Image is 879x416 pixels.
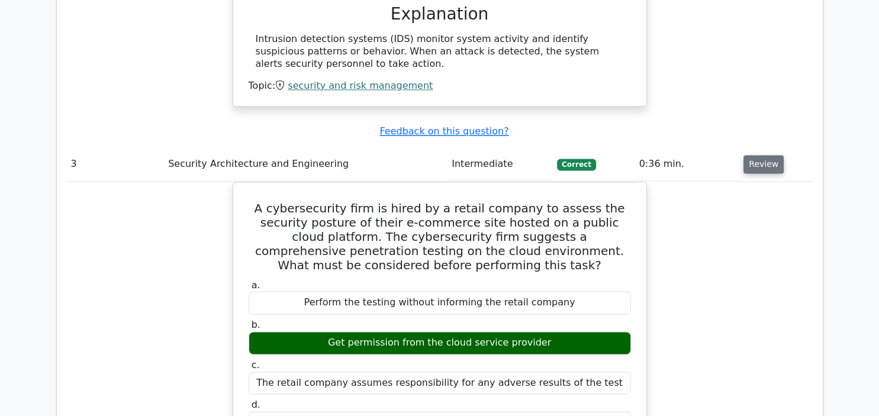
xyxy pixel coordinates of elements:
span: b. [252,319,260,330]
td: Intermediate [447,147,552,181]
span: c. [252,359,260,370]
span: Correct [557,159,595,170]
a: security and risk management [288,80,433,91]
span: a. [252,279,260,291]
div: The retail company assumes responsibility for any adverse results of the test [249,372,631,395]
td: 3 [66,147,164,181]
div: Perform the testing without informing the retail company [249,291,631,314]
h3: Explanation [256,4,624,24]
td: Security Architecture and Engineering [163,147,447,181]
div: Get permission from the cloud service provider [249,331,631,354]
div: Topic: [249,80,631,92]
h5: A cybersecurity firm is hired by a retail company to assess the security posture of their e-comme... [247,201,632,272]
button: Review [743,155,784,173]
div: Intrusion detection systems (IDS) monitor system activity and identify suspicious patterns or beh... [256,33,624,70]
a: Feedback on this question? [379,125,508,137]
td: 0:36 min. [635,147,739,181]
span: d. [252,399,260,410]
